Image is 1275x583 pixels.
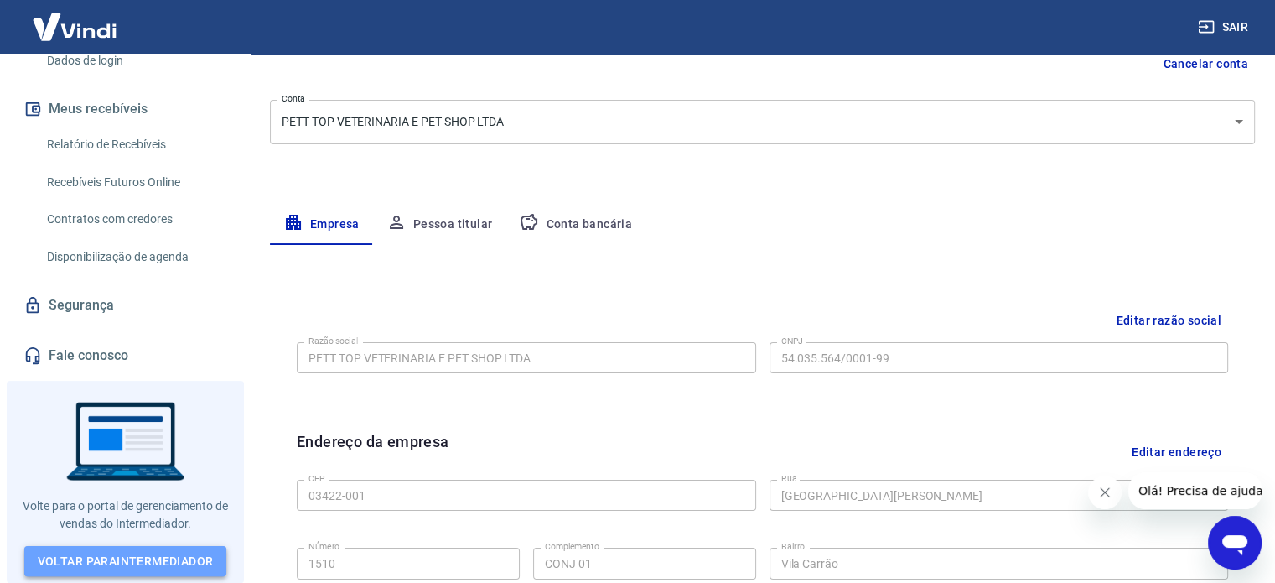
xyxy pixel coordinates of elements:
[24,546,227,577] a: Voltar paraIntermediador
[1156,49,1255,80] button: Cancelar conta
[10,12,141,25] span: Olá! Precisa de ajuda?
[1128,472,1262,509] iframe: Mensagem da empresa
[781,472,797,485] label: Rua
[20,287,231,324] a: Segurança
[781,335,803,347] label: CNPJ
[282,92,305,105] label: Conta
[1195,12,1255,43] button: Sair
[545,540,599,553] label: Complemento
[297,430,449,473] h6: Endereço da empresa
[20,337,231,374] a: Fale conosco
[308,472,324,485] label: CEP
[308,335,358,347] label: Razão social
[270,100,1255,144] div: PETT TOP VETERINARIA E PET SHOP LTDA
[505,205,645,245] button: Conta bancária
[270,205,373,245] button: Empresa
[20,91,231,128] button: Meus recebíveis
[1109,305,1228,336] button: Editar razão social
[20,1,129,52] img: Vindi
[40,128,231,162] a: Relatório de Recebíveis
[40,44,231,78] a: Dados de login
[40,202,231,237] a: Contratos com credores
[1088,476,1122,509] iframe: Fechar mensagem
[1125,430,1228,473] button: Editar endereço
[373,205,506,245] button: Pessoa titular
[40,240,231,274] a: Disponibilização de agenda
[781,540,805,553] label: Bairro
[1208,516,1262,570] iframe: Botão para abrir a janela de mensagens
[40,165,231,200] a: Recebíveis Futuros Online
[308,540,339,553] label: Número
